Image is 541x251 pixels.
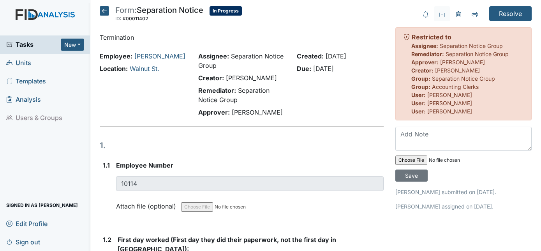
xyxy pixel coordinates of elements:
[6,40,61,49] a: Tasks
[116,197,179,211] label: Attach file (optional)
[130,65,159,72] a: Walnut St.
[6,94,41,106] span: Analysis
[435,67,480,74] span: [PERSON_NAME]
[411,108,426,115] strong: User:
[432,83,479,90] span: Accounting Clerks
[427,100,472,106] span: [PERSON_NAME]
[395,188,532,196] p: [PERSON_NAME] submitted on [DATE].
[123,16,148,21] span: #00011402
[6,75,46,87] span: Templates
[395,170,428,182] input: Save
[134,52,185,60] a: [PERSON_NAME]
[297,52,324,60] strong: Created:
[313,65,334,72] span: [DATE]
[412,33,451,41] strong: Restricted to
[100,33,384,42] p: Termination
[411,67,434,74] strong: Creator:
[440,59,485,65] span: [PERSON_NAME]
[198,52,284,69] span: Separation Notice Group
[210,6,242,16] span: In Progress
[427,108,472,115] span: [PERSON_NAME]
[297,65,311,72] strong: Due:
[427,92,472,98] span: [PERSON_NAME]
[100,140,384,151] h1: 1.
[103,161,110,170] label: 1.1
[6,199,78,211] span: Signed in as [PERSON_NAME]
[198,52,229,60] strong: Assignee:
[440,42,503,49] span: Separation Notice Group
[411,83,430,90] strong: Group:
[411,51,444,57] strong: Remediator:
[326,52,346,60] span: [DATE]
[115,5,137,15] span: Form:
[198,87,236,94] strong: Remediator:
[232,108,283,116] span: [PERSON_NAME]
[116,161,173,169] span: Employee Number
[395,202,532,210] p: [PERSON_NAME] assigned on [DATE].
[489,6,532,21] input: Resolve
[61,39,84,51] button: New
[226,74,277,82] span: [PERSON_NAME]
[115,6,203,23] div: Separation Notice
[411,59,439,65] strong: Approver:
[411,75,430,82] strong: Group:
[411,100,426,106] strong: User:
[6,57,31,69] span: Units
[103,235,111,244] label: 1.2
[115,16,122,21] span: ID:
[432,75,495,82] span: Separation Notice Group
[198,74,224,82] strong: Creator:
[6,217,48,230] span: Edit Profile
[6,236,40,248] span: Sign out
[446,51,509,57] span: Separation Notice Group
[411,42,438,49] strong: Assignee:
[100,52,132,60] strong: Employee:
[100,65,128,72] strong: Location:
[198,108,230,116] strong: Approver:
[411,92,426,98] strong: User:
